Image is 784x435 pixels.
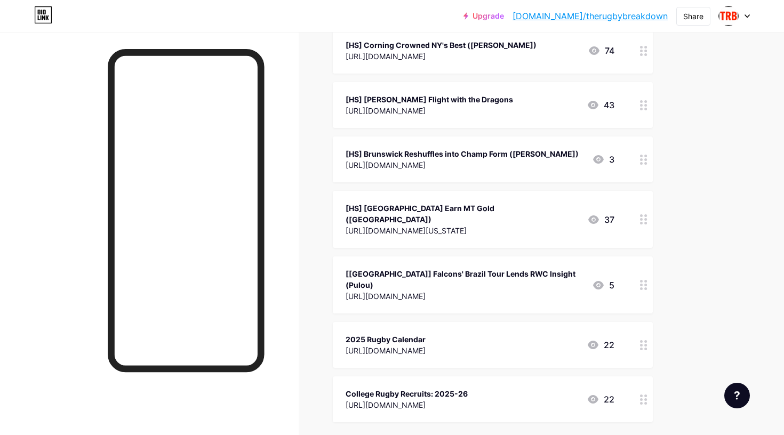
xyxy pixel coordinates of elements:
div: 22 [587,393,614,406]
div: [URL][DOMAIN_NAME][US_STATE] [346,225,579,236]
div: [[GEOGRAPHIC_DATA]] Falcons' Brazil Tour Lends RWC Insight (Pulou) [346,268,583,291]
div: 3 [592,153,614,166]
img: therugbybreakdown [718,6,739,26]
div: [URL][DOMAIN_NAME] [346,51,537,62]
div: [URL][DOMAIN_NAME] [346,291,583,302]
div: [URL][DOMAIN_NAME] [346,105,513,116]
div: Share [683,11,703,22]
div: [HS] [GEOGRAPHIC_DATA] Earn MT Gold ([GEOGRAPHIC_DATA]) [346,203,579,225]
div: 37 [587,213,614,226]
div: 5 [592,279,614,292]
div: 74 [588,44,614,57]
div: 43 [587,99,614,111]
div: [HS] Brunswick Reshuffles into Champ Form ([PERSON_NAME]) [346,148,579,159]
div: 2025 Rugby Calendar [346,334,426,345]
div: [URL][DOMAIN_NAME] [346,345,426,356]
a: [DOMAIN_NAME]/therugbybreakdown [513,10,668,22]
a: Upgrade [463,12,504,20]
div: [URL][DOMAIN_NAME] [346,399,468,410]
div: College Rugby Recruits: 2025-26 [346,388,468,399]
div: 22 [587,339,614,351]
div: [HS] Corning Crowned NY's Best ([PERSON_NAME]) [346,39,537,51]
div: [HS] [PERSON_NAME] Flight with the Dragons [346,94,513,105]
div: [URL][DOMAIN_NAME] [346,159,579,171]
